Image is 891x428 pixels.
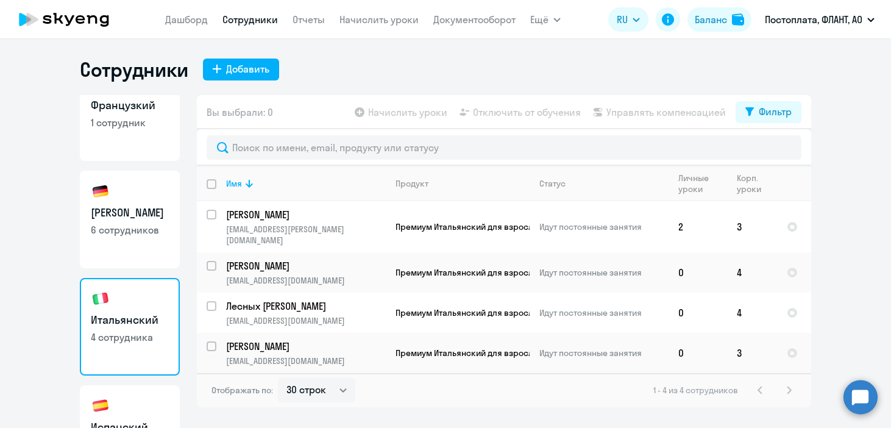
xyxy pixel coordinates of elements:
[91,330,169,344] p: 4 сотрудника
[226,275,385,286] p: [EMAIL_ADDRESS][DOMAIN_NAME]
[222,13,278,26] a: Сотрудники
[433,13,516,26] a: Документооборот
[226,62,269,76] div: Добавить
[396,348,544,358] span: Премиум Итальянский для взрослых
[737,173,768,194] div: Корп. уроки
[669,333,727,373] td: 0
[539,221,668,232] p: Идут постоянные занятия
[727,293,777,333] td: 4
[226,315,385,326] p: [EMAIL_ADDRESS][DOMAIN_NAME]
[736,101,801,123] button: Фильтр
[759,5,881,34] button: Постоплата, ФЛАНТ, АО
[539,178,566,189] div: Статус
[727,252,777,293] td: 4
[396,178,529,189] div: Продукт
[396,178,428,189] div: Продукт
[727,333,777,373] td: 3
[737,173,776,194] div: Корп. уроки
[539,307,668,318] p: Идут постоянные занятия
[669,201,727,252] td: 2
[539,348,668,358] p: Идут постоянные занятия
[91,289,110,309] img: italian
[608,7,648,32] button: RU
[687,7,751,32] button: Балансbalance
[211,385,273,396] span: Отображать по:
[226,355,385,366] p: [EMAIL_ADDRESS][DOMAIN_NAME]
[617,12,628,27] span: RU
[695,12,727,27] div: Баланс
[759,104,792,119] div: Фильтр
[91,116,169,129] p: 1 сотрудник
[539,267,668,278] p: Идут постоянные занятия
[91,205,169,221] h3: [PERSON_NAME]
[91,182,110,201] img: german
[226,208,385,246] a: [PERSON_NAME][EMAIL_ADDRESS][PERSON_NAME][DOMAIN_NAME]
[226,259,385,286] a: [PERSON_NAME][EMAIL_ADDRESS][DOMAIN_NAME]
[669,252,727,293] td: 0
[80,278,180,376] a: Итальянский4 сотрудника
[207,135,801,160] input: Поиск по имени, email, продукту или статусу
[165,13,208,26] a: Дашборд
[226,178,385,189] div: Имя
[732,13,744,26] img: balance
[226,208,385,221] p: [PERSON_NAME]
[226,178,242,189] div: Имя
[91,312,169,328] h3: Итальянский
[530,12,548,27] span: Ещё
[207,105,273,119] span: Вы выбрали: 0
[226,299,385,313] p: Лесных [PERSON_NAME]
[727,201,777,252] td: 3
[91,396,110,416] img: spanish
[539,178,668,189] div: Статус
[91,223,169,237] p: 6 сотрудников
[678,173,718,194] div: Личные уроки
[653,385,738,396] span: 1 - 4 из 4 сотрудников
[396,221,544,232] span: Премиум Итальянский для взрослых
[396,307,544,318] span: Премиум Итальянский для взрослых
[80,57,188,82] h1: Сотрудники
[226,224,385,246] p: [EMAIL_ADDRESS][PERSON_NAME][DOMAIN_NAME]
[226,299,385,326] a: Лесных [PERSON_NAME][EMAIL_ADDRESS][DOMAIN_NAME]
[339,13,419,26] a: Начислить уроки
[80,63,180,161] a: Французкий1 сотрудник
[91,98,169,113] h3: Французкий
[80,171,180,268] a: [PERSON_NAME]6 сотрудников
[669,293,727,333] td: 0
[396,267,544,278] span: Премиум Итальянский для взрослых
[678,173,726,194] div: Личные уроки
[226,340,385,353] p: [PERSON_NAME]
[203,59,279,80] button: Добавить
[530,7,561,32] button: Ещё
[226,340,385,366] a: [PERSON_NAME][EMAIL_ADDRESS][DOMAIN_NAME]
[226,259,385,273] p: [PERSON_NAME]
[293,13,325,26] a: Отчеты
[765,12,862,27] p: Постоплата, ФЛАНТ, АО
